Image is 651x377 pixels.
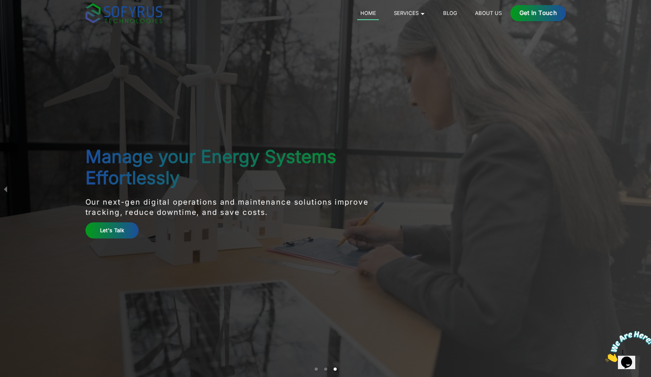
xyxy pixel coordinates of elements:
img: sofyrus [85,3,162,23]
span: 1 [3,3,6,10]
li: slide item 2 [324,368,327,371]
img: Chat attention grabber [3,3,52,34]
a: Home [357,8,379,20]
a: Get in Touch [510,5,566,21]
h2: Manage your Energy Systems Effortlessly [85,146,406,188]
a: About Us [472,8,504,18]
li: slide item 3 [334,368,337,371]
a: Let's Talk [85,222,139,238]
p: Our next-gen digital operations and maintenance solutions improve tracking, reduce downtime, and ... [85,197,406,218]
iframe: chat widget [602,328,651,365]
li: slide item 1 [315,368,318,371]
a: Blog [440,8,460,18]
a: Services 🞃 [391,8,428,18]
